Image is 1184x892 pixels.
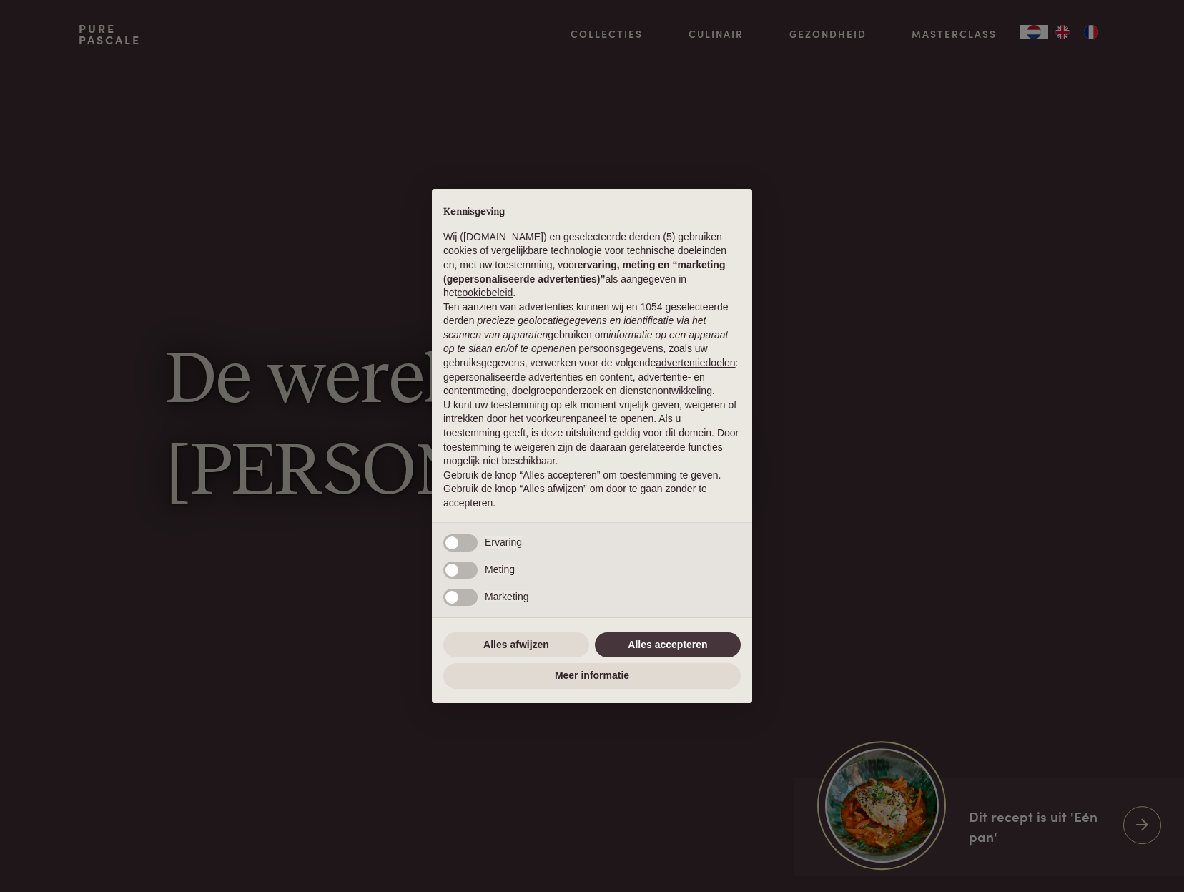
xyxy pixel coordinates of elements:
p: Ten aanzien van advertenties kunnen wij en 1054 geselecteerde gebruiken om en persoonsgegevens, z... [443,300,741,398]
a: cookiebeleid [457,287,513,298]
span: Meting [485,564,515,575]
p: U kunt uw toestemming op elk moment vrijelijk geven, weigeren of intrekken door het voorkeurenpan... [443,398,741,469]
h2: Kennisgeving [443,206,741,219]
p: Wij ([DOMAIN_NAME]) en geselecteerde derden (5) gebruiken cookies of vergelijkbare technologie vo... [443,230,741,300]
span: Ervaring [485,536,522,548]
button: Meer informatie [443,663,741,689]
em: precieze geolocatiegegevens en identificatie via het scannen van apparaten [443,315,706,340]
span: Marketing [485,591,528,602]
button: derden [443,314,475,328]
button: advertentiedoelen [656,356,735,371]
button: Alles afwijzen [443,632,589,658]
strong: ervaring, meting en “marketing (gepersonaliseerde advertenties)” [443,259,725,285]
button: Alles accepteren [595,632,741,658]
p: Gebruik de knop “Alles accepteren” om toestemming te geven. Gebruik de knop “Alles afwijzen” om d... [443,469,741,511]
em: informatie op een apparaat op te slaan en/of te openen [443,329,729,355]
